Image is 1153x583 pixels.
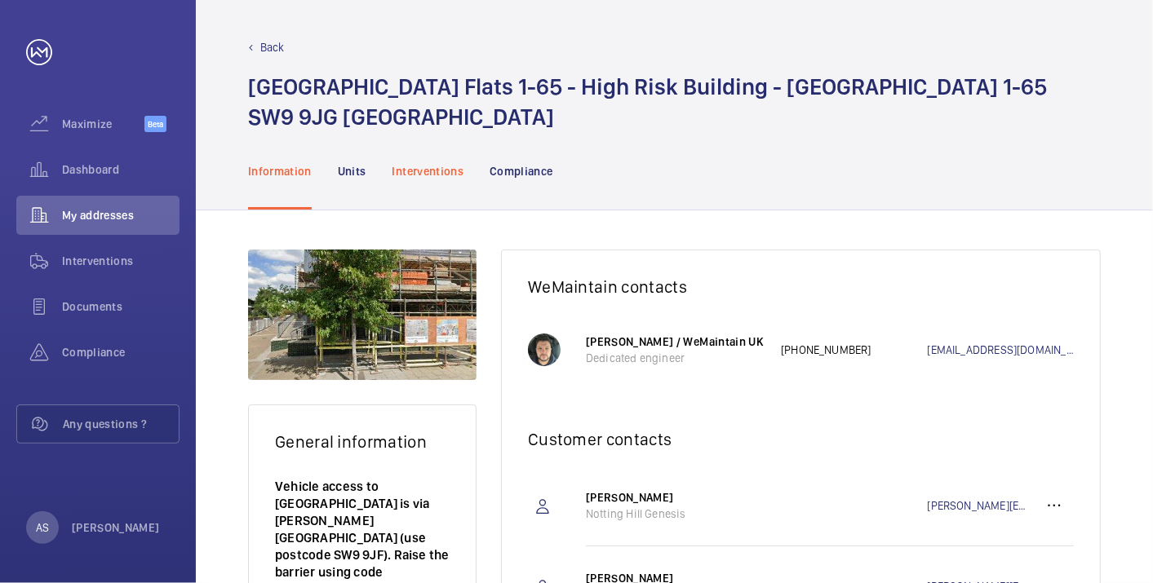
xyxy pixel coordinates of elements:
[392,163,464,179] p: Interventions
[248,72,1047,132] h1: [GEOGRAPHIC_DATA] Flats 1-65 - High Risk Building - [GEOGRAPHIC_DATA] 1-65 SW9 9JG [GEOGRAPHIC_DATA]
[528,429,1074,449] h2: Customer contacts
[928,497,1035,514] a: [PERSON_NAME][EMAIL_ADDRESS][PERSON_NAME][DOMAIN_NAME]
[260,39,285,55] p: Back
[275,431,450,452] h2: General information
[62,253,180,269] span: Interventions
[72,519,160,536] p: [PERSON_NAME]
[248,163,312,179] p: Information
[781,342,927,358] p: [PHONE_NUMBER]
[586,350,765,366] p: Dedicated engineer
[63,416,179,432] span: Any questions ?
[586,333,765,350] p: [PERSON_NAME] / WeMaintain UK
[36,519,49,536] p: AS
[928,342,1074,358] a: [EMAIL_ADDRESS][DOMAIN_NAME]
[62,116,144,132] span: Maximize
[586,489,765,506] p: [PERSON_NAME]
[338,163,366,179] p: Units
[62,344,180,360] span: Compliance
[62,161,180,178] span: Dashboard
[62,207,180,223] span: My addresses
[62,298,180,315] span: Documents
[528,276,1074,297] h2: WeMaintain contacts
[586,506,765,522] p: Notting Hill Genesis
[490,163,553,179] p: Compliance
[144,116,166,132] span: Beta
